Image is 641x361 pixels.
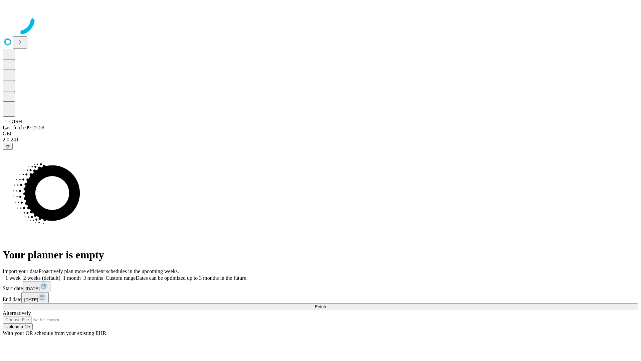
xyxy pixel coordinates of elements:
[136,275,247,281] span: Dates can be optimized up to 3 months in the future.
[26,286,40,291] span: [DATE]
[3,323,33,330] button: Upload a file
[3,292,638,303] div: End date
[9,119,22,124] span: GJSH
[315,304,326,309] span: Fetch
[3,330,106,336] span: With your OR schedule from your existing EHR
[21,292,49,303] button: [DATE]
[3,249,638,261] h1: Your planner is empty
[3,131,638,137] div: GEI
[5,275,21,281] span: 1 week
[39,268,179,274] span: Proactively plan more efficient schedules in the upcoming weeks.
[63,275,81,281] span: 1 month
[83,275,103,281] span: 3 months
[3,143,13,150] button: @
[3,310,31,316] span: Alternatively
[3,303,638,310] button: Fetch
[106,275,136,281] span: Custom range
[3,281,638,292] div: Start date
[23,281,50,292] button: [DATE]
[3,125,44,130] span: Last fetch: 09:25:58
[5,144,10,149] span: @
[3,137,638,143] div: 2.0.241
[23,275,60,281] span: 2 weeks (default)
[3,268,39,274] span: Import your data
[24,297,38,302] span: [DATE]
